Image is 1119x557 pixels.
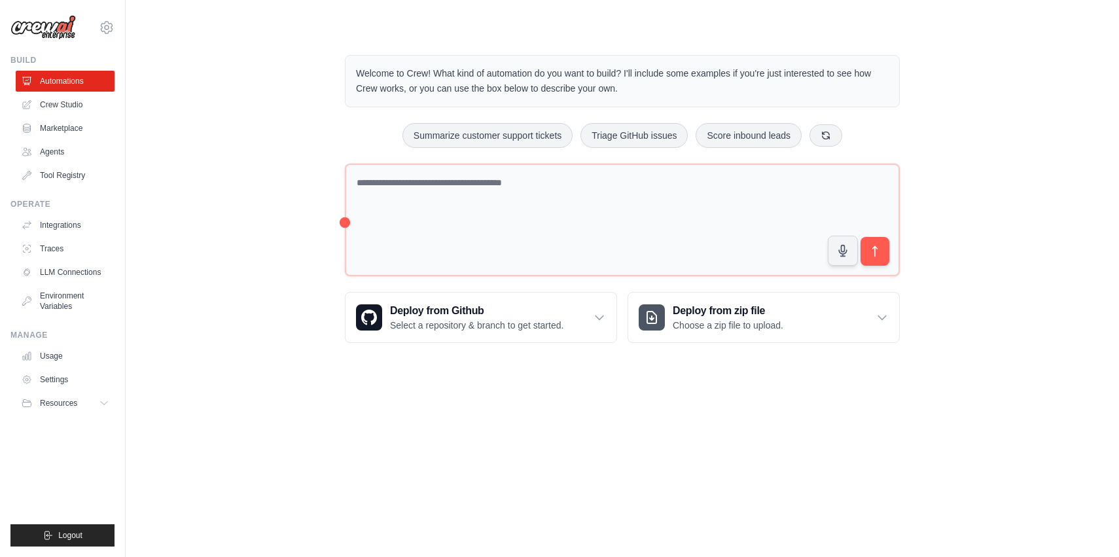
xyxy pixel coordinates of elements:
div: Operate [10,199,115,209]
a: Settings [16,369,115,390]
span: Resources [40,398,77,408]
div: Build [10,55,115,65]
h3: Deploy from Github [390,303,563,319]
a: Crew Studio [16,94,115,115]
span: Logout [58,530,82,541]
p: Select a repository & branch to get started. [390,319,563,332]
button: Logout [10,524,115,547]
a: Tool Registry [16,165,115,186]
a: Agents [16,141,115,162]
a: Automations [16,71,115,92]
p: Choose a zip file to upload. [673,319,783,332]
a: LLM Connections [16,262,115,283]
p: Welcome to Crew! What kind of automation do you want to build? I'll include some examples if you'... [356,66,889,96]
a: Integrations [16,215,115,236]
a: Usage [16,346,115,367]
div: Manage [10,330,115,340]
button: Triage GitHub issues [580,123,688,148]
button: Summarize customer support tickets [402,123,573,148]
button: Resources [16,393,115,414]
img: Logo [10,15,76,40]
a: Marketplace [16,118,115,139]
a: Environment Variables [16,285,115,317]
a: Traces [16,238,115,259]
h3: Deploy from zip file [673,303,783,319]
button: Score inbound leads [696,123,802,148]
